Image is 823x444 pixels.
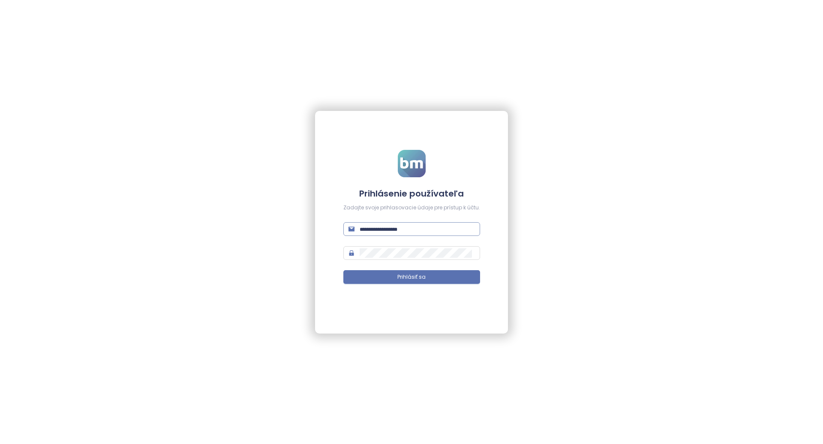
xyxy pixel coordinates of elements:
[343,188,480,200] h4: Prihlásenie používateľa
[348,226,354,232] span: mail
[398,150,426,177] img: logo
[348,250,354,256] span: lock
[343,270,480,284] button: Prihlásiť sa
[343,204,480,212] div: Zadajte svoje prihlasovacie údaje pre prístup k účtu.
[397,273,426,281] span: Prihlásiť sa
